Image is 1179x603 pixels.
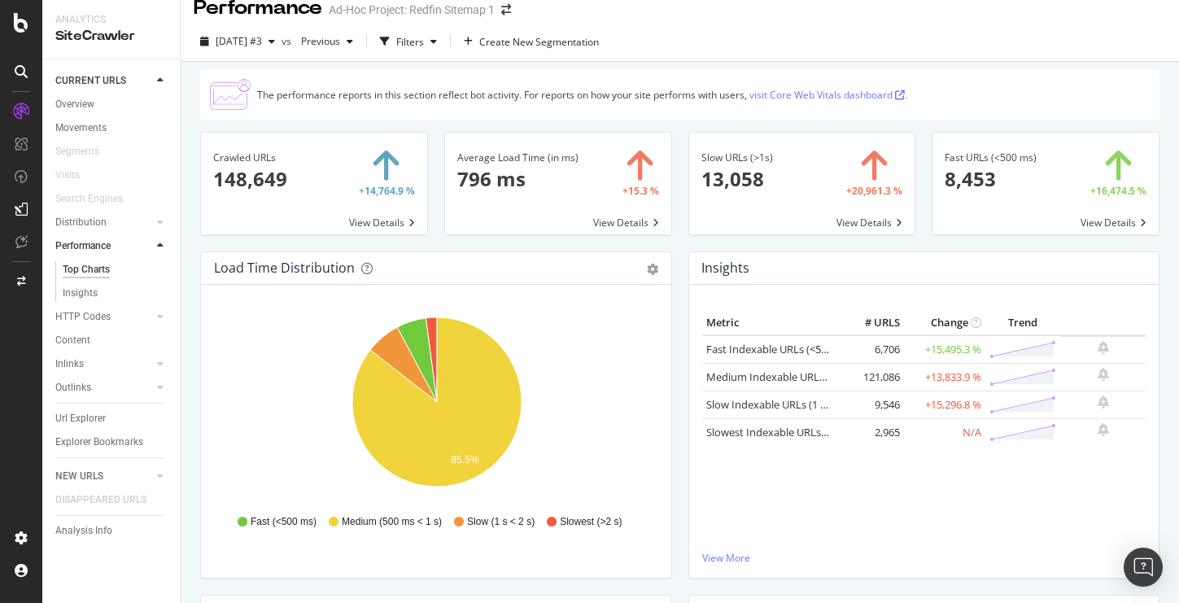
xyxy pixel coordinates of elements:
[55,379,152,396] a: Outlinks
[904,363,985,391] td: +13,833.9 %
[55,190,123,208] div: Search Engines
[55,332,90,349] div: Content
[63,285,168,302] a: Insights
[1098,423,1109,436] div: bell-plus
[706,369,891,384] a: Medium Indexable URLs (500 ms < 1 s)
[1124,548,1163,587] div: Open Intercom Messenger
[457,28,605,55] button: Create New Segmentation
[214,260,355,276] div: Load Time Distribution
[55,522,112,540] div: Analysis Info
[55,96,168,113] a: Overview
[904,391,985,418] td: +15,296.8 %
[55,434,168,451] a: Explorer Bookmarks
[55,308,111,326] div: HTTP Codes
[55,72,152,90] a: CURRENT URLS
[63,261,168,278] a: Top Charts
[329,2,495,18] div: Ad-Hoc Project: Redfin Sitemap 1
[55,72,126,90] div: CURRENT URLS
[839,363,904,391] td: 121,086
[647,264,658,275] div: gear
[55,332,168,349] a: Content
[702,551,1146,565] a: View More
[295,34,340,48] span: Previous
[839,418,904,446] td: 2,965
[210,79,251,110] img: CjTTJyXI.png
[701,257,749,279] h4: Insights
[985,311,1060,335] th: Trend
[501,4,511,15] div: arrow-right-arrow-left
[342,515,442,529] span: Medium (500 ms < 1 s)
[479,35,599,49] span: Create New Segmentation
[55,492,146,509] div: DISAPPEARED URLS
[55,468,152,485] a: NEW URLS
[749,88,907,102] a: visit Core Web Vitals dashboard .
[904,335,985,364] td: +15,495.3 %
[257,88,907,102] div: The performance reports in this section reflect bot activity. For reports on how your site perfor...
[904,311,985,335] th: Change
[55,214,107,231] div: Distribution
[55,410,168,427] a: Url Explorer
[216,34,262,48] span: 2025 Sep. 4th #3
[214,311,658,500] svg: A chart.
[55,308,152,326] a: HTTP Codes
[55,434,143,451] div: Explorer Bookmarks
[467,515,535,529] span: Slow (1 s < 2 s)
[560,515,622,529] span: Slowest (>2 s)
[55,96,94,113] div: Overview
[55,410,106,427] div: Url Explorer
[55,143,99,160] div: Segments
[373,28,443,55] button: Filters
[194,28,282,55] button: [DATE] #3
[702,311,840,335] th: Metric
[55,522,168,540] a: Analysis Info
[55,27,167,46] div: SiteCrawler
[55,356,152,373] a: Inlinks
[706,397,852,412] a: Slow Indexable URLs (1 s < 2 s)
[55,167,96,184] a: Visits
[1098,341,1109,354] div: bell-plus
[1098,368,1109,381] div: bell-plus
[55,190,139,208] a: Search Engines
[55,379,91,396] div: Outlinks
[251,515,317,529] span: Fast (<500 ms)
[63,261,110,278] div: Top Charts
[839,311,904,335] th: # URLS
[396,35,424,49] div: Filters
[55,120,168,137] a: Movements
[839,335,904,364] td: 6,706
[55,492,163,509] a: DISAPPEARED URLS
[55,468,103,485] div: NEW URLS
[55,238,111,255] div: Performance
[839,391,904,418] td: 9,546
[904,418,985,446] td: N/A
[55,356,84,373] div: Inlinks
[55,167,80,184] div: Visits
[55,214,152,231] a: Distribution
[55,143,116,160] a: Segments
[295,28,360,55] button: Previous
[55,13,167,27] div: Analytics
[63,285,98,302] div: Insights
[1098,395,1109,409] div: bell-plus
[55,238,152,255] a: Performance
[282,34,295,48] span: vs
[706,342,853,356] a: Fast Indexable URLs (<500 ms)
[55,120,107,137] div: Movements
[451,454,478,465] text: 85.5%
[706,425,849,439] a: Slowest Indexable URLs (>2 s)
